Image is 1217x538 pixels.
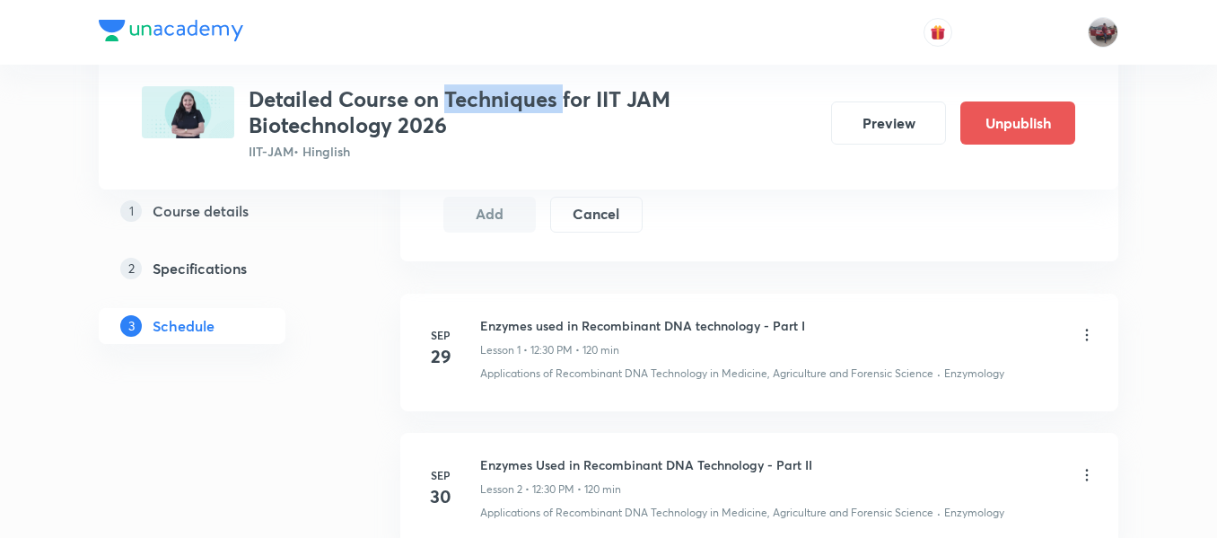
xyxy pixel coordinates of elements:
[153,315,215,337] h5: Schedule
[937,505,941,521] div: ·
[480,366,933,382] p: Applications of Recombinant DNA Technology in Medicine, Agriculture and Forensic Science
[120,315,142,337] p: 3
[924,18,952,47] button: avatar
[423,327,459,343] h6: Sep
[153,258,247,279] h5: Specifications
[944,366,1004,382] p: Enzymology
[249,142,817,161] p: IIT-JAM • Hinglish
[944,505,1004,521] p: Enzymology
[930,24,946,40] img: avatar
[423,467,459,483] h6: Sep
[960,101,1075,145] button: Unpublish
[99,20,243,46] a: Company Logo
[423,343,459,370] h4: 29
[480,455,812,474] h6: Enzymes Used in Recombinant DNA Technology - Part II
[480,505,933,521] p: Applications of Recombinant DNA Technology in Medicine, Agriculture and Forensic Science
[99,193,343,229] a: 1Course details
[120,200,142,222] p: 1
[99,20,243,41] img: Company Logo
[120,258,142,279] p: 2
[480,316,805,335] h6: Enzymes used in Recombinant DNA technology - Part I
[480,342,619,358] p: Lesson 1 • 12:30 PM • 120 min
[443,197,536,233] button: Add
[480,481,621,498] p: Lesson 2 • 12:30 PM • 120 min
[99,251,343,287] a: 2Specifications
[550,197,643,233] button: Cancel
[142,86,234,138] img: EA3564CC-9C8B-44AD-93D5-1FD4A1FB455F_plus.png
[153,200,249,222] h5: Course details
[1088,17,1118,48] img: amirhussain Hussain
[249,86,817,138] h3: Detailed Course on Techniques for IIT JAM Biotechnology 2026
[831,101,946,145] button: Preview
[423,483,459,510] h4: 30
[937,366,941,382] div: ·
